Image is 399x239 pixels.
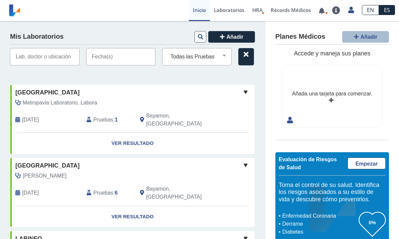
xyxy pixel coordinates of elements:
span: HRA [252,7,263,13]
span: Bayamon, PR [146,112,219,128]
h5: Toma el control de su salud. Identifica los riesgos asociados a su estilo de vida y descubre cómo... [279,182,386,203]
span: [GEOGRAPHIC_DATA] [15,88,80,97]
b: 6 [115,190,118,196]
a: Ver Resultado [10,206,255,227]
button: Añadir [208,31,255,43]
span: Accede y maneja sus planes [294,50,370,57]
li: Enfermedad Coronaria [280,212,359,220]
span: Bayamon, PR [146,185,219,201]
a: Ver Resultado [10,133,255,154]
a: EN [362,5,379,15]
span: [GEOGRAPHIC_DATA] [15,161,80,170]
span: Pruebas [93,116,113,124]
span: Añadir [361,34,378,40]
span: 2022-01-29 [22,116,39,124]
h4: Mis Laboratorios [10,33,63,41]
span: Mansilla, Paola [23,172,66,180]
div: : [82,112,135,128]
span: Metropavia Laboratorio, Labora [23,99,97,107]
span: Añadir [227,34,244,40]
iframe: Help widget launcher [340,213,392,232]
h4: Planes Médicos [275,33,325,41]
li: Diabetes [280,228,359,236]
div: : [82,185,135,201]
input: Lab, doctor o ubicación [10,48,80,65]
span: Evaluación de Riesgos de Salud [279,157,337,170]
input: Fecha(s) [86,48,156,65]
button: Añadir [342,31,389,43]
a: Empezar [348,158,386,169]
span: Empezar [356,161,378,167]
a: ES [379,5,395,15]
span: Pruebas [93,189,113,197]
span: 2021-10-30 [22,189,39,197]
div: Añada una tarjeta para comenzar. [292,90,372,98]
li: Derrame [280,220,359,228]
b: 1 [115,117,118,123]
